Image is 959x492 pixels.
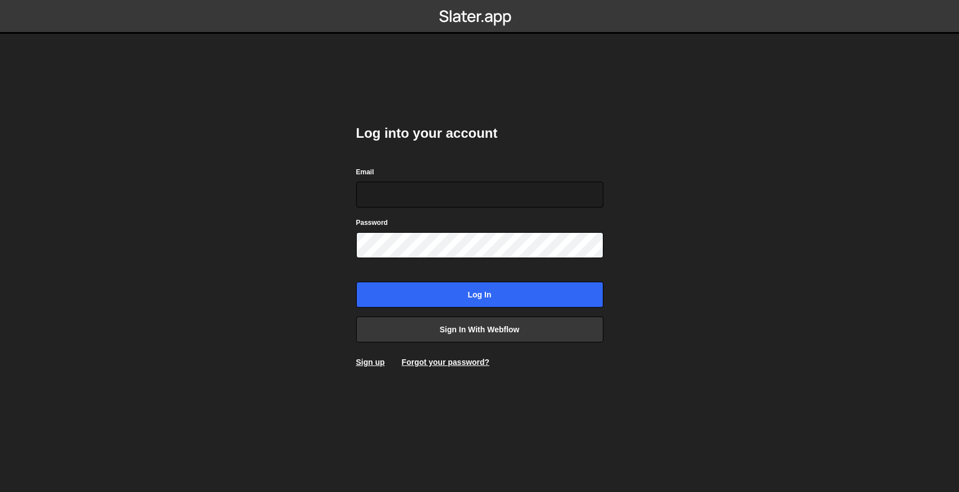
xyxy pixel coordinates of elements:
[356,358,385,367] a: Sign up
[356,124,603,142] h2: Log into your account
[356,317,603,342] a: Sign in with Webflow
[356,217,388,228] label: Password
[356,166,374,178] label: Email
[356,282,603,308] input: Log in
[402,358,489,367] a: Forgot your password?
